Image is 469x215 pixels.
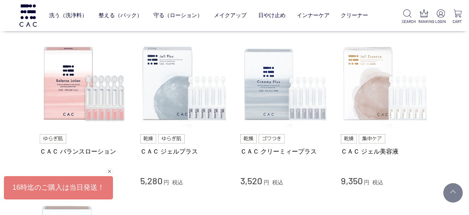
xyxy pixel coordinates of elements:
[158,134,185,143] img: ゆらぎ肌
[341,175,363,186] span: 9,350
[240,134,257,143] img: 乾燥
[418,9,429,24] a: RANKING
[40,175,62,186] span: 3,520
[164,179,169,185] span: 円
[240,40,329,128] img: ＣＡＣ クリーミィープラス
[240,147,329,156] a: ＣＡＣ クリーミィープラス
[259,134,285,143] img: ゴワつき
[297,6,330,25] a: インナーケア
[153,6,203,25] a: 守る（ローション）
[258,6,286,25] a: 日やけ止め
[264,179,269,185] span: 円
[452,9,463,24] a: CART
[341,6,368,25] a: クリーナー
[452,19,463,24] p: CART
[140,175,162,186] span: 5,280
[402,9,413,24] a: SEARCH
[49,6,87,25] a: 洗う（洗浄料）
[435,19,446,24] p: LOGIN
[18,4,38,26] img: logo
[364,179,369,185] span: 円
[40,134,66,143] img: ゆらぎ肌
[172,179,183,185] span: 税込
[140,40,229,128] img: ＣＡＣ ジェルプラス
[435,9,446,24] a: LOGIN
[140,134,157,143] img: 乾燥
[418,19,429,24] p: RANKING
[99,6,142,25] a: 整える（パック）
[40,147,129,156] a: ＣＡＣ バランスローション
[372,179,383,185] span: 税込
[214,6,247,25] a: メイクアップ
[341,134,357,143] img: 乾燥
[402,19,413,24] p: SEARCH
[341,40,430,128] img: ＣＡＣ ジェル美容液
[40,40,129,128] img: ＣＡＣ バランスローション
[341,147,430,156] a: ＣＡＣ ジェル美容液
[272,179,283,185] span: 税込
[140,147,229,156] a: ＣＡＣ ジェルプラス
[359,134,385,143] img: 集中ケア
[240,175,262,186] span: 3,520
